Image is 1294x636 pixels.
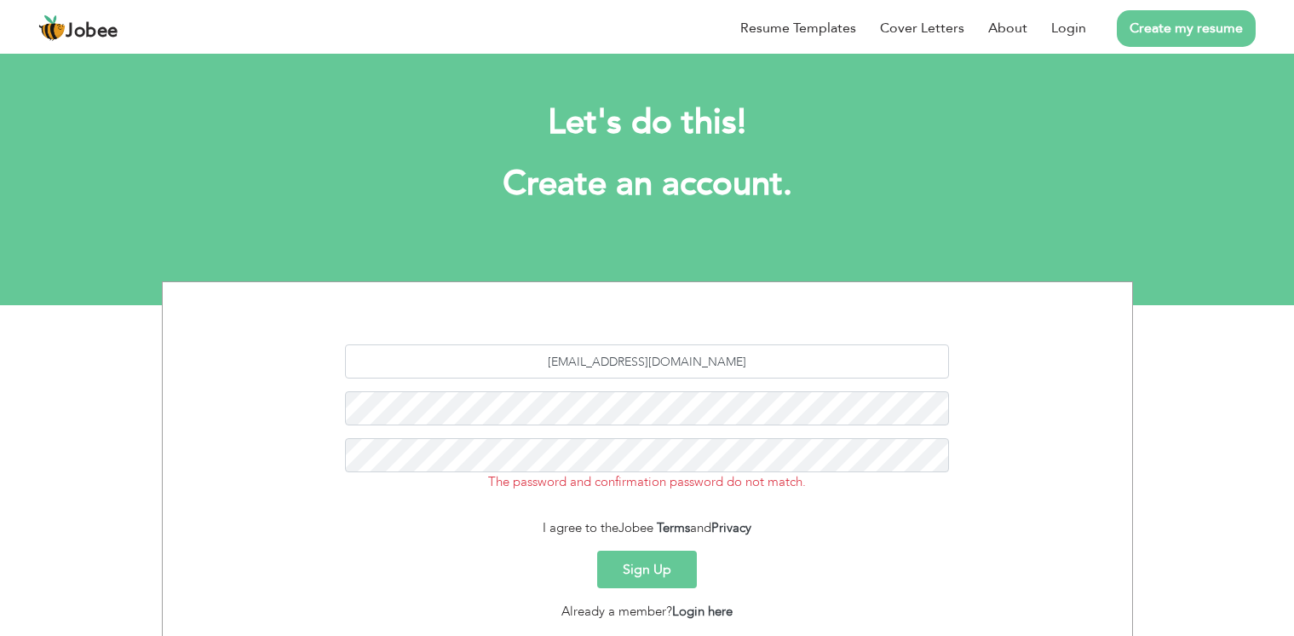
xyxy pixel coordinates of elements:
div: I agree to the and [175,518,1119,538]
a: Jobee [38,14,118,42]
h2: Let's do this! [187,101,1107,145]
a: Resume Templates [740,18,856,38]
a: Create my resume [1117,10,1256,47]
a: About [988,18,1027,38]
a: Terms [657,519,690,536]
a: Privacy [711,519,751,536]
span: Jobee [618,519,653,536]
input: Email [345,344,949,379]
h1: Create an account. [187,162,1107,206]
button: Sign Up [597,551,697,588]
a: Login [1051,18,1086,38]
a: Cover Letters [880,18,964,38]
a: Login here [672,603,733,620]
span: Jobee [66,22,118,41]
span: The password and confirmation password do not match. [488,473,806,490]
div: Already a member? [175,602,1119,622]
img: jobee.io [38,14,66,42]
